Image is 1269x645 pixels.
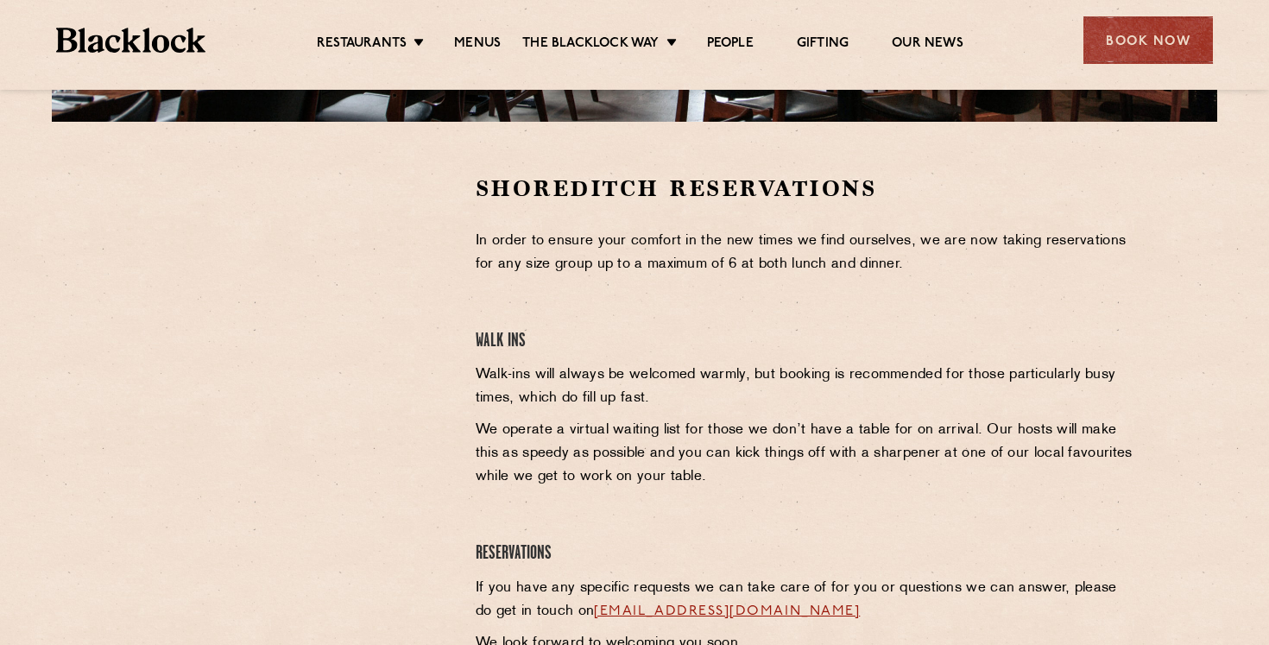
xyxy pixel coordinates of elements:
div: Book Now [1083,16,1213,64]
p: In order to ensure your comfort in the new times we find ourselves, we are now taking reservation... [476,230,1138,276]
a: Restaurants [317,35,407,54]
iframe: OpenTable make booking widget [194,174,388,433]
a: [EMAIL_ADDRESS][DOMAIN_NAME] [594,604,860,618]
img: BL_Textured_Logo-footer-cropped.svg [56,28,205,53]
a: Menus [454,35,501,54]
a: People [707,35,754,54]
p: If you have any specific requests we can take care of for you or questions we can answer, please ... [476,577,1138,623]
h2: Shoreditch Reservations [476,174,1138,204]
p: We operate a virtual waiting list for those we don’t have a table for on arrival. Our hosts will ... [476,419,1138,489]
h4: Reservations [476,542,1138,566]
h4: Walk Ins [476,330,1138,353]
a: The Blacklock Way [522,35,659,54]
a: Our News [892,35,963,54]
a: Gifting [797,35,849,54]
p: Walk-ins will always be welcomed warmly, but booking is recommended for those particularly busy t... [476,364,1138,410]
